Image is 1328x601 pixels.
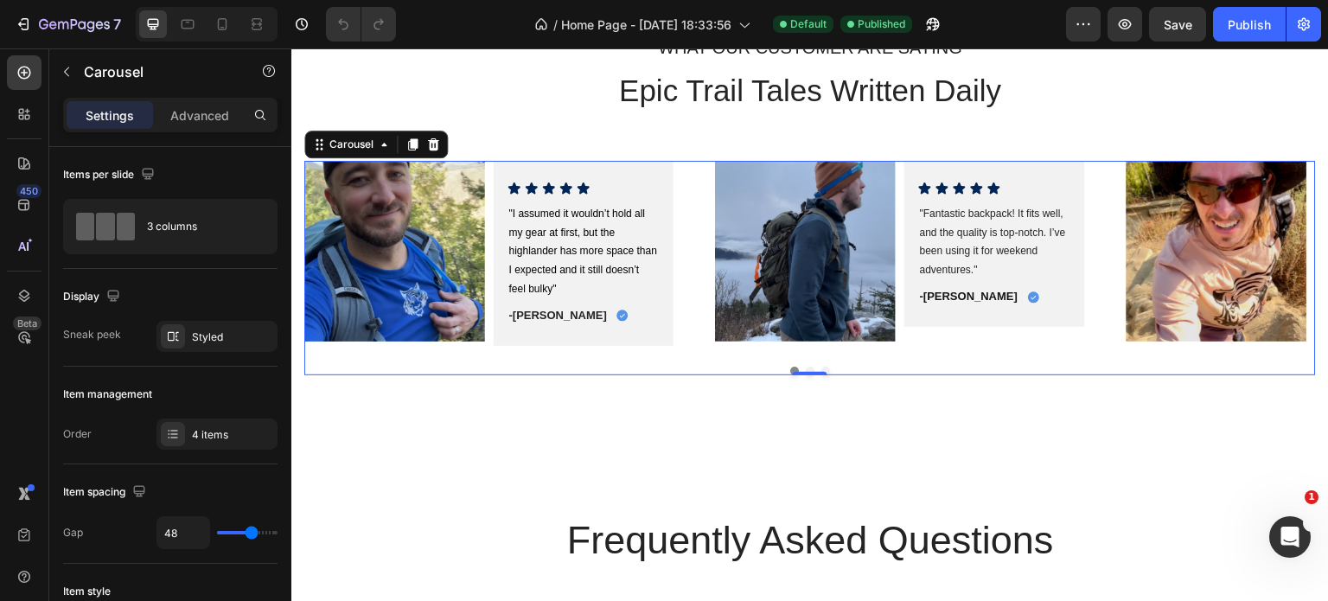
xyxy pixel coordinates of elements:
div: Order [63,426,92,442]
p: Advanced [170,106,229,125]
img: gempages_552752772374594501-b0671943-a14e-43d1-afa2-0944a927e678.png [424,112,604,293]
iframe: Design area [291,48,1328,601]
div: Undo/Redo [326,7,396,42]
button: Dot [530,318,539,327]
button: Save [1149,7,1206,42]
div: Publish [1228,16,1271,34]
button: Dot [499,318,508,327]
div: Styled [192,329,273,345]
button: Dot [514,318,523,327]
div: Item management [63,387,152,402]
div: Item spacing [63,481,150,504]
div: Gap [63,525,83,540]
span: Published [858,16,905,32]
div: Sneak peek [63,327,121,342]
div: Display [63,285,124,309]
div: Items per slide [63,163,158,187]
span: Save [1164,17,1192,32]
span: Home Page - [DATE] 18:33:56 [561,16,731,34]
span: Default [790,16,827,32]
p: -[PERSON_NAME] [629,241,726,256]
iframe: Intercom live chat [1269,516,1311,558]
button: 7 [7,7,129,42]
p: 7 [113,14,121,35]
span: 1 [1305,490,1318,504]
img: gempages_552752772374594501-c3705c91-3cdc-4949-89c8-91b9f93c3f8f.jpg [835,112,1016,293]
span: "Fantastic backpack! It fits well, and the quality is top-notch. I’ve been using it for weekend a... [629,159,775,227]
div: 3 columns [147,207,252,246]
p: Settings [86,106,134,125]
p: Frequently Asked Questions [175,467,863,518]
div: Item style [63,584,111,599]
span: / [553,16,558,34]
input: Auto [157,517,209,548]
p: Carousel [84,61,231,82]
button: Publish [1213,7,1286,42]
div: 450 [16,184,41,198]
div: Beta [13,316,41,330]
div: 4 items [192,427,273,443]
div: Carousel [35,88,86,104]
